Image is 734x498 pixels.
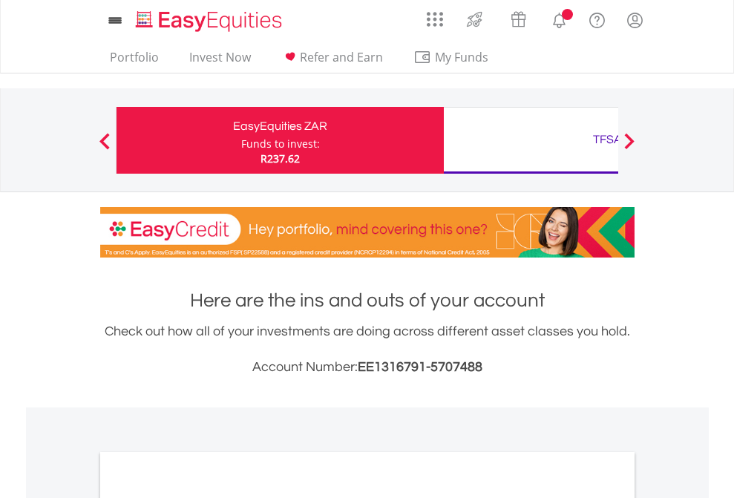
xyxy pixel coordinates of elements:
img: thrive-v2.svg [462,7,487,31]
div: Funds to invest: [241,137,320,151]
button: Previous [90,140,119,155]
a: My Profile [616,4,654,36]
a: Refer and Earn [275,50,389,73]
a: Portfolio [104,50,165,73]
a: FAQ's and Support [578,4,616,33]
div: EasyEquities ZAR [125,116,435,137]
img: vouchers-v2.svg [506,7,531,31]
div: Check out how all of your investments are doing across different asset classes you hold. [100,321,635,378]
a: Notifications [540,4,578,33]
a: Home page [130,4,288,33]
a: Invest Now [183,50,257,73]
img: EasyEquities_Logo.png [133,9,288,33]
span: Refer and Earn [300,49,383,65]
h1: Here are the ins and outs of your account [100,287,635,314]
img: EasyCredit Promotion Banner [100,207,635,258]
button: Next [615,140,644,155]
span: R237.62 [260,151,300,166]
h3: Account Number: [100,357,635,378]
span: EE1316791-5707488 [358,360,482,374]
span: My Funds [413,47,511,67]
img: grid-menu-icon.svg [427,11,443,27]
a: Vouchers [497,4,540,31]
a: AppsGrid [417,4,453,27]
